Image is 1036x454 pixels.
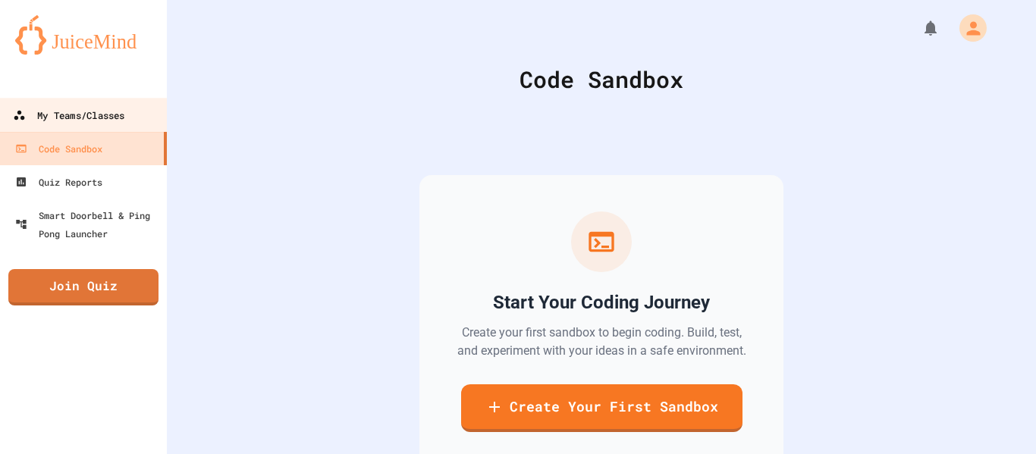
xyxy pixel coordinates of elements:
img: logo-orange.svg [15,15,152,55]
div: Code Sandbox [15,139,102,158]
a: Create Your First Sandbox [461,384,742,432]
div: My Notifications [893,15,943,41]
div: Smart Doorbell & Ping Pong Launcher [15,206,161,243]
div: My Account [943,11,990,45]
div: Quiz Reports [15,173,102,191]
a: Join Quiz [8,269,159,305]
div: My Teams/Classes [13,106,124,125]
h2: Start Your Coding Journey [493,290,710,315]
div: Code Sandbox [205,62,998,96]
p: Create your first sandbox to begin coding. Build, test, and experiment with your ideas in a safe ... [456,324,747,360]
